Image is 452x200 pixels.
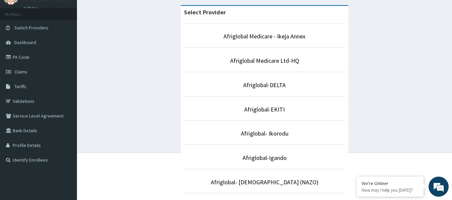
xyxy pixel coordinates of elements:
a: Afriglobal Medicare - Ikeja Annex [223,32,305,40]
a: Afriglobal- Ikorodu [241,130,288,137]
strong: Select Provider [184,8,226,16]
a: Afriglobal-Igando [243,154,287,162]
a: Afriglobal- [DEMOGRAPHIC_DATA] (NAZO) [211,178,319,186]
a: Afriglobal Medicare Ltd-HQ [230,57,299,64]
span: Tariffs [14,83,26,89]
div: We're Online! [362,180,419,186]
a: Online [23,6,39,11]
span: Switch Providers [14,25,49,31]
a: Afriglobal-EKITI [244,106,285,113]
p: How may I help you today? [362,187,419,193]
a: Afriglobal-DELTA [243,81,286,89]
span: Dashboard [14,39,36,45]
span: Claims [14,69,27,75]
